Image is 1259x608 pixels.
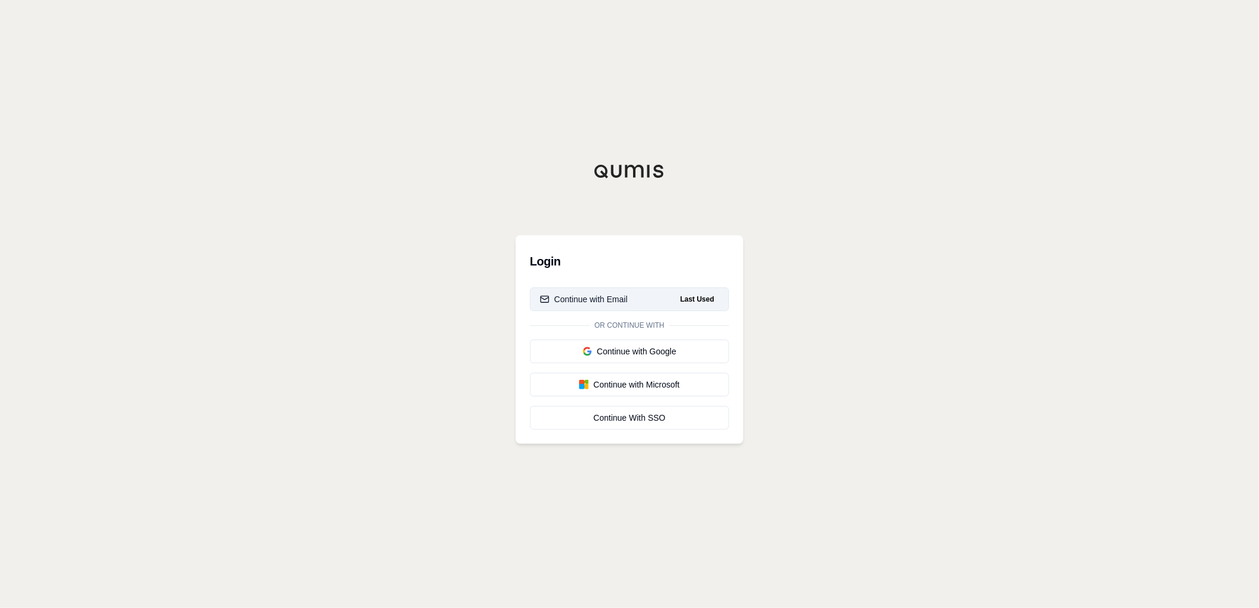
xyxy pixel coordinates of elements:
[540,293,628,305] div: Continue with Email
[540,345,719,357] div: Continue with Google
[540,379,719,391] div: Continue with Microsoft
[530,373,729,396] button: Continue with Microsoft
[530,406,729,430] a: Continue With SSO
[530,249,729,273] h3: Login
[594,164,665,178] img: Qumis
[676,292,719,306] span: Last Used
[530,340,729,363] button: Continue with Google
[530,287,729,311] button: Continue with EmailLast Used
[540,412,719,424] div: Continue With SSO
[590,321,669,330] span: Or continue with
